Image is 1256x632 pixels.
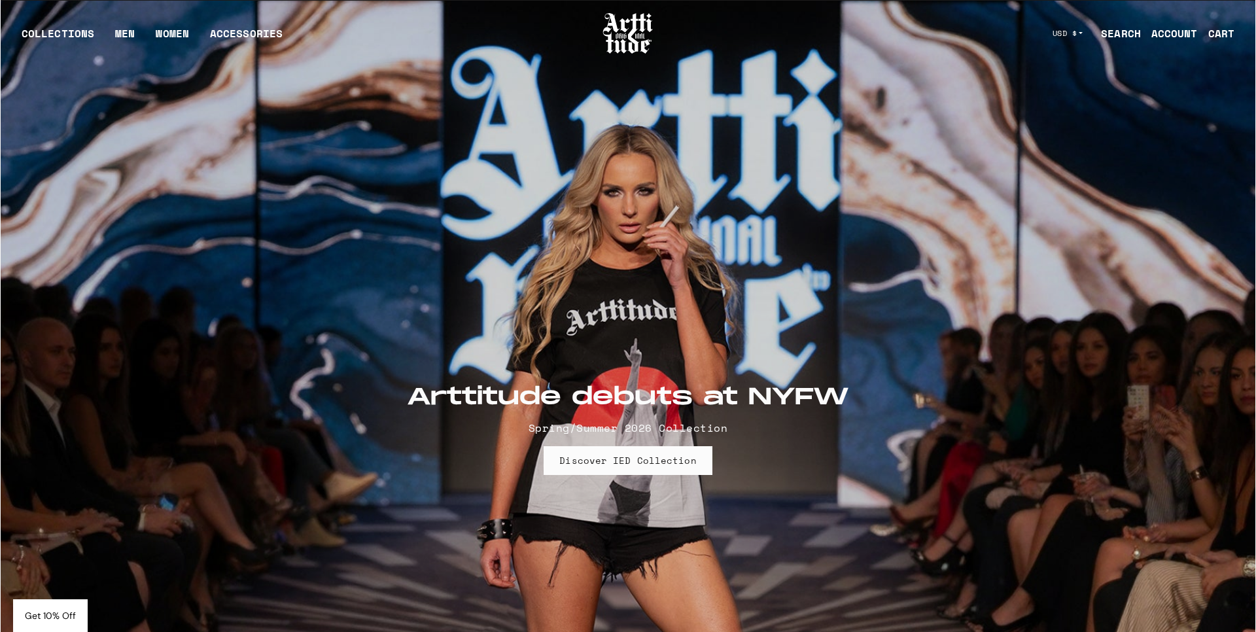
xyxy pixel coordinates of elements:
div: COLLECTIONS [22,26,94,52]
button: USD $ [1045,19,1091,48]
h2: Arttitude debuts at NYFW [407,383,849,412]
a: Open cart [1198,20,1234,46]
div: ACCESSORIES [210,26,283,52]
p: Spring/Summer 2026 Collection [407,420,849,436]
div: Get 10% Off [13,599,88,632]
a: WOMEN [156,26,189,52]
div: CART [1208,26,1234,41]
a: ACCOUNT [1141,20,1198,46]
a: MEN [115,26,135,52]
img: Arttitude [602,11,654,56]
a: Discover IED Collection [544,446,712,475]
span: USD $ [1053,28,1077,39]
a: SEARCH [1090,20,1141,46]
span: Get 10% Off [25,610,76,622]
ul: Main navigation [11,26,293,52]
